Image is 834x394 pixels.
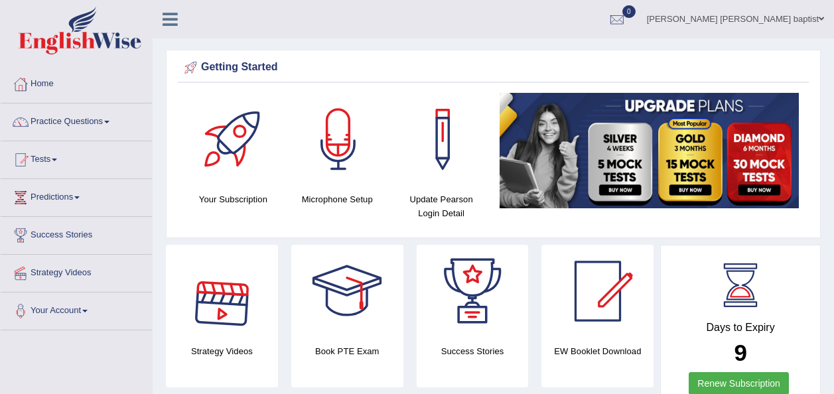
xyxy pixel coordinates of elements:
[500,93,799,208] img: small5.jpg
[1,103,152,137] a: Practice Questions
[675,322,805,334] h4: Days to Expiry
[1,255,152,288] a: Strategy Videos
[1,66,152,99] a: Home
[166,344,278,358] h4: Strategy Videos
[541,344,654,358] h4: EW Booklet Download
[734,340,746,365] b: 9
[181,58,805,78] div: Getting Started
[1,217,152,250] a: Success Stories
[1,179,152,212] a: Predictions
[1,141,152,174] a: Tests
[1,293,152,326] a: Your Account
[417,344,529,358] h4: Success Stories
[291,344,403,358] h4: Book PTE Exam
[292,192,383,206] h4: Microphone Setup
[188,192,279,206] h4: Your Subscription
[396,192,487,220] h4: Update Pearson Login Detail
[622,5,636,18] span: 0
